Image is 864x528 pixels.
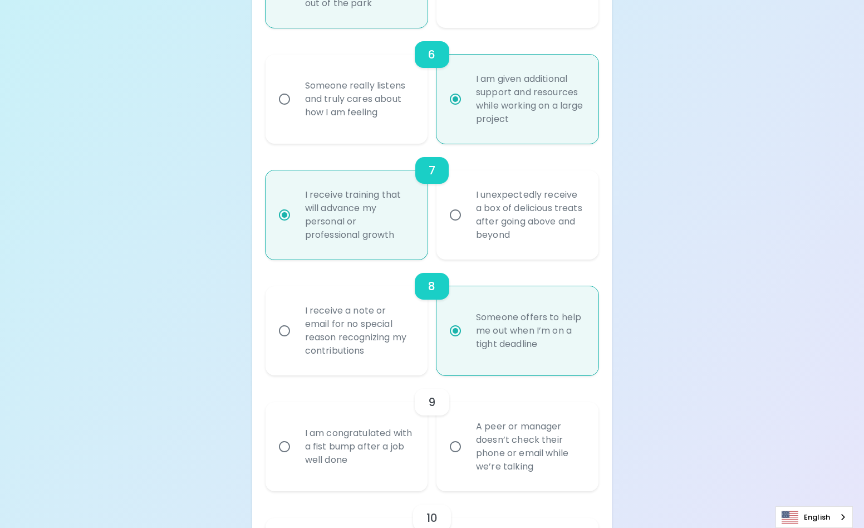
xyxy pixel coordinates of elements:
[467,407,592,487] div: A peer or manager doesn’t check their phone or email while we’re talking
[266,260,599,375] div: choice-group-check
[775,506,853,528] aside: Language selected: English
[429,162,435,179] h6: 7
[467,297,592,364] div: Someone offers to help me out when I’m on a tight deadline
[426,509,438,527] h6: 10
[266,375,599,491] div: choice-group-check
[467,175,592,255] div: I unexpectedly receive a box of delicious treats after going above and beyond
[266,28,599,144] div: choice-group-check
[428,393,435,411] h6: 9
[428,277,435,295] h6: 8
[776,507,852,527] a: English
[266,144,599,260] div: choice-group-check
[296,413,421,480] div: I am congratulated with a fist bump after a job well done
[428,46,435,63] h6: 6
[775,506,853,528] div: Language
[296,66,421,133] div: Someone really listens and truly cares about how I am feeling
[467,59,592,139] div: I am given additional support and resources while working on a large project
[296,291,421,371] div: I receive a note or email for no special reason recognizing my contributions
[296,175,421,255] div: I receive training that will advance my personal or professional growth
